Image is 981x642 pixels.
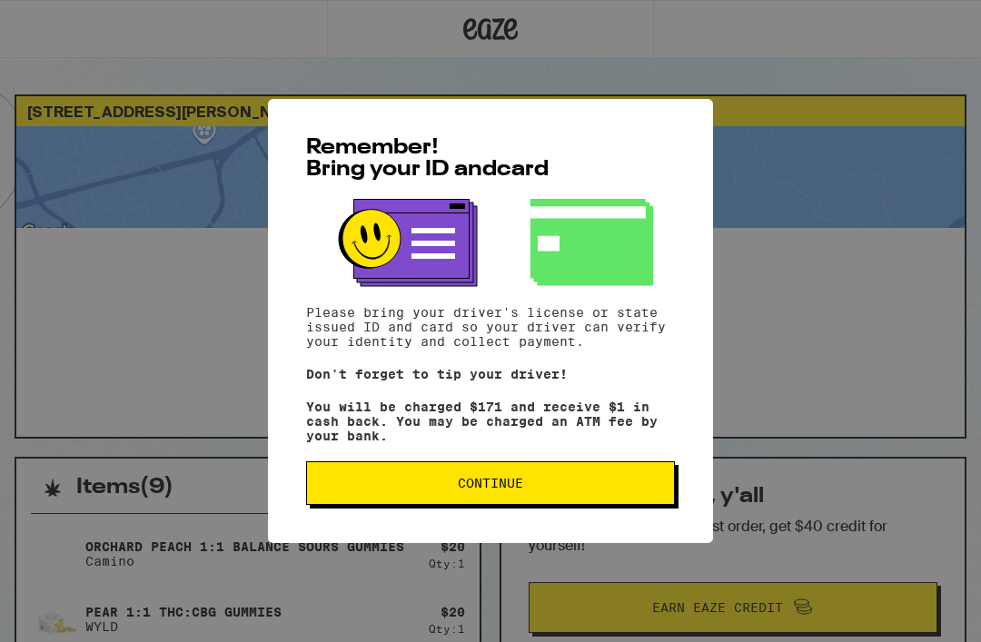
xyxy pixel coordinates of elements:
p: Please bring your driver's license or state issued ID and card so your driver can verify your ide... [306,305,675,349]
p: You will be charged $171 and receive $1 in cash back. You may be charged an ATM fee by your bank. [306,400,675,443]
span: Remember! Bring your ID and card [306,137,549,181]
span: Continue [458,477,523,489]
button: Continue [306,461,675,505]
p: Don't forget to tip your driver! [306,367,675,381]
